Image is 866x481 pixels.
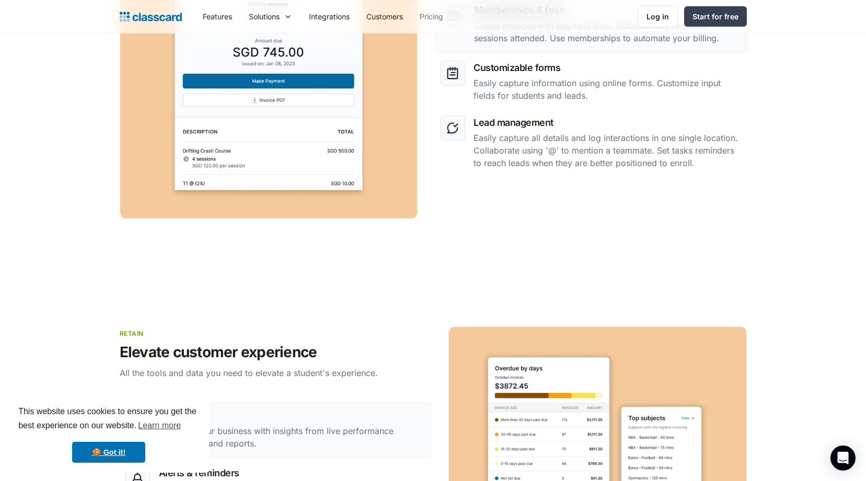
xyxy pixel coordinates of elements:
[120,9,182,24] a: Logo
[240,5,301,28] div: Solutions
[159,466,426,480] h3: Alerts & reminders
[72,442,145,463] a: dismiss cookie message
[18,405,199,433] span: This website uses cookies to ensure you get the best experience on our website.
[136,418,182,433] a: learn more about cookies
[474,115,741,130] h3: Lead management
[301,5,358,28] a: Integrations
[638,6,678,27] a: Log in
[474,61,741,75] h3: Customizable forms
[194,5,240,28] a: Features
[411,5,452,28] a: Pricing
[474,132,741,169] p: Easily capture all details and log interactions in one single location. Collaborate using '@' to ...
[120,329,428,338] p: retain
[830,445,856,471] div: Open Intercom Messenger
[159,408,425,423] h3: Reportings
[358,5,411,28] a: Customers
[474,77,741,102] p: Easily capture information using online forms. Customize input fields for students and leads.
[692,11,738,22] div: Start for free
[646,11,669,22] div: Log in
[8,395,209,473] div: cookieconsent
[159,425,425,450] p: Optimize your business with insights from live performance dashboards and reports.
[249,11,280,22] div: Solutions
[684,6,747,27] a: Start for free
